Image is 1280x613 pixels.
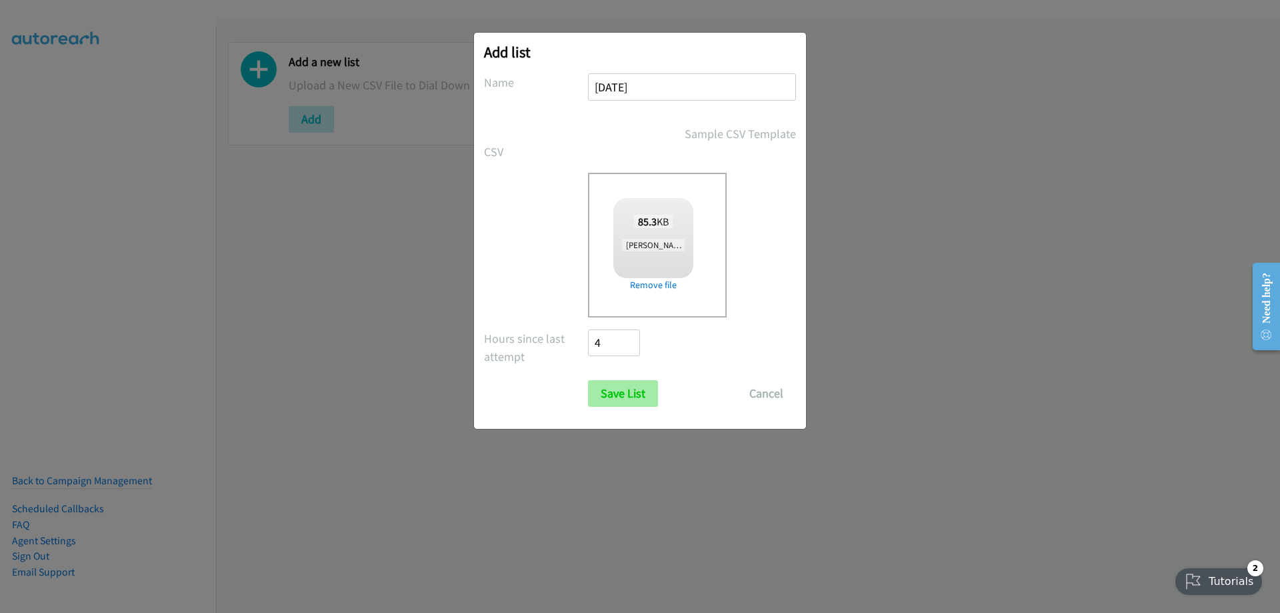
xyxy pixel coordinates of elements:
label: Hours since last attempt [484,330,588,366]
label: Name [484,73,588,91]
iframe: Resource Center [1241,253,1280,360]
strong: 85.3 [638,215,657,228]
button: Cancel [737,380,796,407]
h2: Add list [484,43,796,61]
a: Sample CSV Template [685,125,796,143]
a: Remove file [613,278,693,292]
span: KB [634,215,673,228]
iframe: Checklist [1167,555,1270,603]
input: Save List [588,380,658,407]
label: CSV [484,143,588,161]
span: [PERSON_NAME] + SAP Concur Digital FY25Q3.csv [622,239,807,251]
